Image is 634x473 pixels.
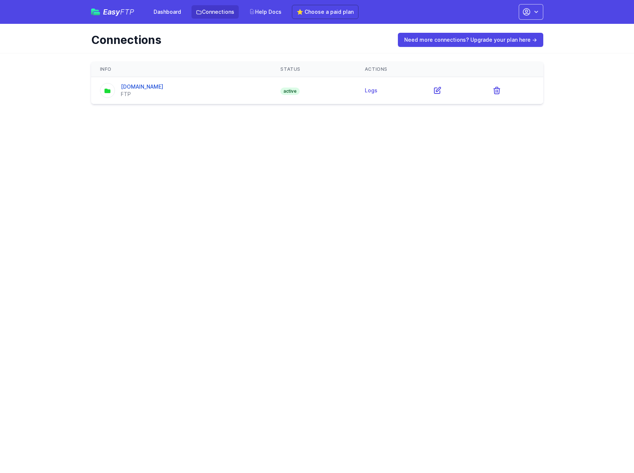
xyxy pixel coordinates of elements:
[280,88,300,95] span: active
[398,33,543,47] a: Need more connections? Upgrade your plan here →
[192,5,239,19] a: Connections
[91,33,387,47] h1: Connections
[121,83,163,90] a: [DOMAIN_NAME]
[120,7,134,16] span: FTP
[91,62,272,77] th: Info
[91,8,134,16] a: EasyFTP
[365,87,377,93] a: Logs
[149,5,186,19] a: Dashboard
[292,5,358,19] a: ⭐ Choose a paid plan
[103,8,134,16] span: Easy
[121,91,163,98] div: FTP
[245,5,286,19] a: Help Docs
[271,62,355,77] th: Status
[91,9,100,15] img: easyftp_logo.png
[356,62,543,77] th: Actions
